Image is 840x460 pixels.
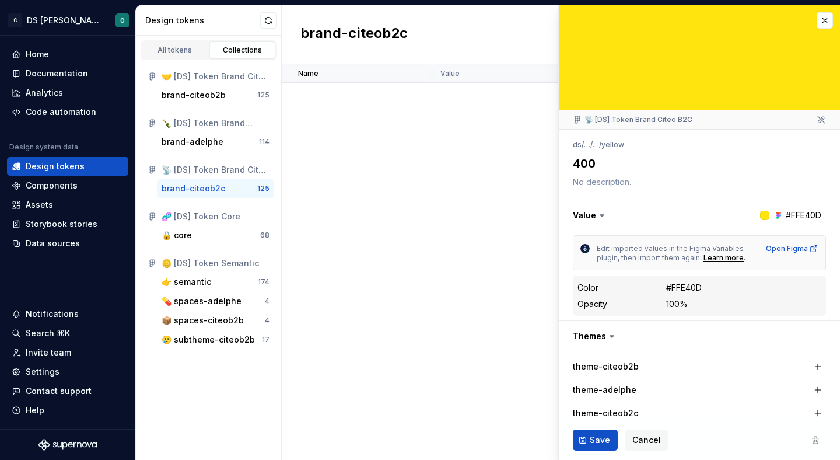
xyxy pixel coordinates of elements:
[157,226,274,245] button: 🔒 core68
[590,434,610,446] span: Save
[259,137,269,147] div: 114
[703,253,744,263] a: Learn more
[7,45,128,64] a: Home
[440,69,460,78] p: Value
[597,244,745,262] span: Edit imported values in the Figma Variables plugin, then import them again.
[7,64,128,83] a: Documentation
[162,276,211,288] div: 👉 semantic
[9,142,78,152] div: Design system data
[577,282,598,294] div: Color
[162,183,225,194] div: brand-citeob2c
[26,385,92,397] div: Contact support
[162,229,192,241] div: 🔒 core
[260,231,269,240] div: 68
[27,15,101,26] div: DS [PERSON_NAME]
[162,295,242,307] div: 💊 spaces-adelphe
[7,401,128,420] button: Help
[157,133,274,151] button: brand-adelphe114
[570,153,824,174] textarea: 400
[120,16,125,25] div: O
[7,83,128,102] a: Analytics
[213,46,272,55] div: Collections
[573,384,636,396] label: theme-adelphe
[298,69,318,78] p: Name
[625,430,668,451] button: Cancel
[38,439,97,451] svg: Supernova Logo
[162,71,269,82] div: 🤝 [DS] Token Brand Citeo B2B
[666,282,702,294] div: #FFE40D
[258,277,269,287] div: 174
[265,316,269,325] div: 4
[7,234,128,253] a: Data sources
[26,87,63,99] div: Analytics
[573,140,582,149] li: ds
[26,327,70,339] div: Search ⌘K
[26,199,53,211] div: Assets
[162,257,269,269] div: 🪙 [DS] Token Semantic
[162,164,269,176] div: 📡 [DS] Token Brand Citeo B2C
[7,196,128,214] a: Assets
[257,90,269,100] div: 125
[8,13,22,27] div: C
[162,334,255,346] div: 🥲 subtheme-citeob2b
[573,361,639,372] label: theme-citeob2b
[573,430,618,451] button: Save
[262,335,269,344] div: 17
[26,180,78,191] div: Components
[157,86,274,104] button: brand-citeob2b125
[593,140,599,149] li: …
[26,68,88,79] div: Documentation
[26,238,80,249] div: Data sources
[157,179,274,198] button: brand-citeob2c125
[7,157,128,176] a: Design tokens
[7,305,128,323] button: Notifications
[162,315,244,326] div: 📦 spaces-citeob2b
[573,115,692,124] div: 📡 [DS] Token Brand Citeo B2C
[7,176,128,195] a: Components
[582,140,584,149] li: /
[573,407,638,419] label: theme-citeob2c
[26,308,79,320] div: Notifications
[601,140,624,149] li: yellow
[157,292,274,311] button: 💊 spaces-adelphe4
[26,218,97,230] div: Storybook stories
[7,103,128,121] a: Code automation
[584,140,590,149] li: …
[162,117,269,129] div: 🍾 [DS] Token Brand Adelphe
[265,297,269,306] div: 4
[162,136,223,148] div: brand-adelphe
[26,347,71,358] div: Invite team
[157,330,274,349] button: 🥲 subtheme-citeob2b17
[257,184,269,193] div: 125
[146,46,204,55] div: All tokens
[766,244,818,253] a: Open Figma
[26,366,60,378] div: Settings
[599,140,601,149] li: /
[26,405,44,416] div: Help
[2,8,133,33] button: CDS [PERSON_NAME]O
[26,161,85,172] div: Design tokens
[300,24,408,45] h2: brand-citeob2c
[162,89,226,101] div: brand-citeob2b
[145,15,260,26] div: Design tokens
[157,273,274,291] button: 👉 semantic174
[157,311,274,330] a: 📦 spaces-citeob2b4
[26,106,96,118] div: Code automation
[162,211,269,222] div: 🧬 [DS] Token Core
[577,298,607,310] div: Opacity
[26,48,49,60] div: Home
[744,253,745,262] span: .
[7,324,128,343] button: Search ⌘K
[7,382,128,400] button: Contact support
[7,363,128,381] a: Settings
[632,434,661,446] span: Cancel
[7,215,128,234] a: Storybook stories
